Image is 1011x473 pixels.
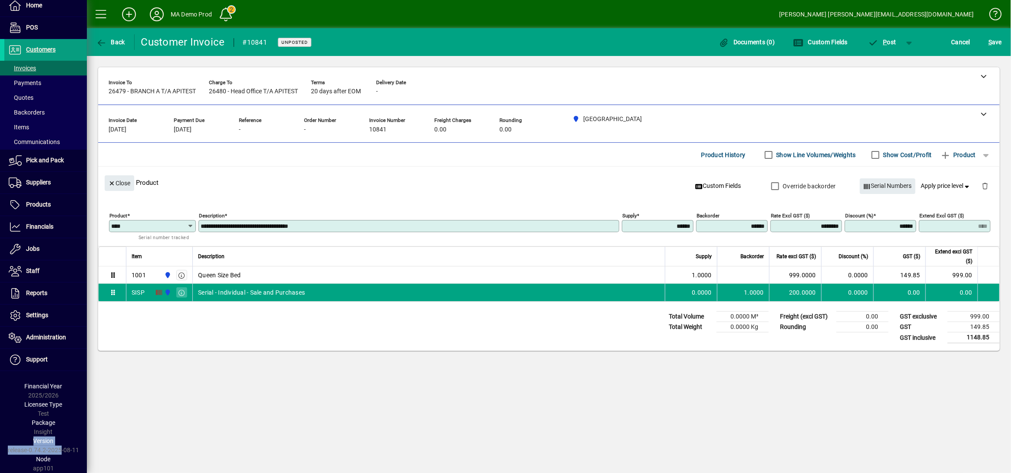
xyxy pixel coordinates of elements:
[4,260,87,282] a: Staff
[434,126,446,133] span: 0.00
[793,39,848,46] span: Custom Fields
[109,213,127,219] mat-label: Product
[776,312,836,322] td: Freight (excl GST)
[198,271,241,279] span: Queen Size Bed
[836,322,889,332] td: 0.00
[171,7,212,21] div: MA Demo Prod
[199,213,225,219] mat-label: Description
[4,17,87,39] a: POS
[26,356,48,363] span: Support
[9,65,36,72] span: Invoices
[32,419,55,426] span: Package
[882,151,932,159] label: Show Cost/Profit
[692,178,745,194] button: Custom Fields
[664,312,717,322] td: Total Volume
[696,252,712,261] span: Supply
[9,79,41,86] span: Payments
[4,105,87,120] a: Backorders
[174,126,192,133] span: [DATE]
[936,147,980,163] button: Product
[9,94,33,101] span: Quotes
[821,284,873,301] td: 0.0000
[198,288,305,297] span: Serial - Individual - Sale and Purchases
[109,88,196,95] span: 26479 - BRANCH A T/A APITEST
[845,213,873,219] mat-label: Discount (%)
[821,266,873,284] td: 0.0000
[94,34,127,50] button: Back
[26,2,42,9] span: Home
[26,245,40,252] span: Jobs
[26,223,53,230] span: Financials
[239,126,241,133] span: -
[695,181,741,191] span: Custom Fields
[873,284,925,301] td: 0.00
[863,179,912,193] span: Serial Numbers
[988,39,992,46] span: S
[883,39,887,46] span: P
[162,288,172,297] span: Auckland
[717,322,769,332] td: 0.0000 Kg
[948,322,1000,332] td: 149.85
[4,216,87,238] a: Financials
[919,213,964,219] mat-label: Extend excl GST ($)
[873,266,925,284] td: 149.85
[860,178,915,194] button: Serial Numbers
[26,289,47,296] span: Reports
[717,34,777,50] button: Documents (0)
[988,35,1002,49] span: ave
[4,327,87,348] a: Administration
[717,312,769,322] td: 0.0000 M³
[983,2,1000,30] a: Knowledge Base
[975,175,995,196] button: Delete
[776,322,836,332] td: Rounding
[26,157,64,164] span: Pick and Pack
[836,312,889,322] td: 0.00
[209,88,298,95] span: 26480 - Head Office T/A APITEST
[115,7,143,22] button: Add
[4,61,87,76] a: Invoices
[952,35,971,49] span: Cancel
[132,252,142,261] span: Item
[4,90,87,105] a: Quotes
[692,288,712,297] span: 0.0000
[96,39,125,46] span: Back
[376,88,378,95] span: -
[162,270,172,280] span: Auckland
[941,148,976,162] span: Product
[925,284,978,301] td: 0.00
[895,322,948,332] td: GST
[781,182,836,191] label: Override backorder
[304,126,306,133] span: -
[198,252,225,261] span: Description
[105,175,134,191] button: Close
[4,349,87,371] a: Support
[4,76,87,90] a: Payments
[4,120,87,135] a: Items
[26,312,48,319] span: Settings
[775,151,856,159] label: Show Line Volumes/Weights
[4,172,87,194] a: Suppliers
[311,88,361,95] span: 20 days after EOM
[948,332,1000,343] td: 1148.85
[948,312,1000,322] td: 999.00
[9,124,29,131] span: Items
[26,46,56,53] span: Customers
[26,24,38,31] span: POS
[4,282,87,304] a: Reports
[33,437,54,444] span: Version
[698,147,749,163] button: Product History
[740,252,764,261] span: Backorder
[26,334,66,341] span: Administration
[839,252,868,261] span: Discount (%)
[868,39,896,46] span: ost
[26,179,51,186] span: Suppliers
[701,148,746,162] span: Product History
[109,126,126,133] span: [DATE]
[719,39,775,46] span: Documents (0)
[622,213,637,219] mat-label: Supply
[9,109,45,116] span: Backorders
[499,126,512,133] span: 0.00
[775,271,816,279] div: 999.0000
[25,383,63,390] span: Financial Year
[9,138,60,145] span: Communications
